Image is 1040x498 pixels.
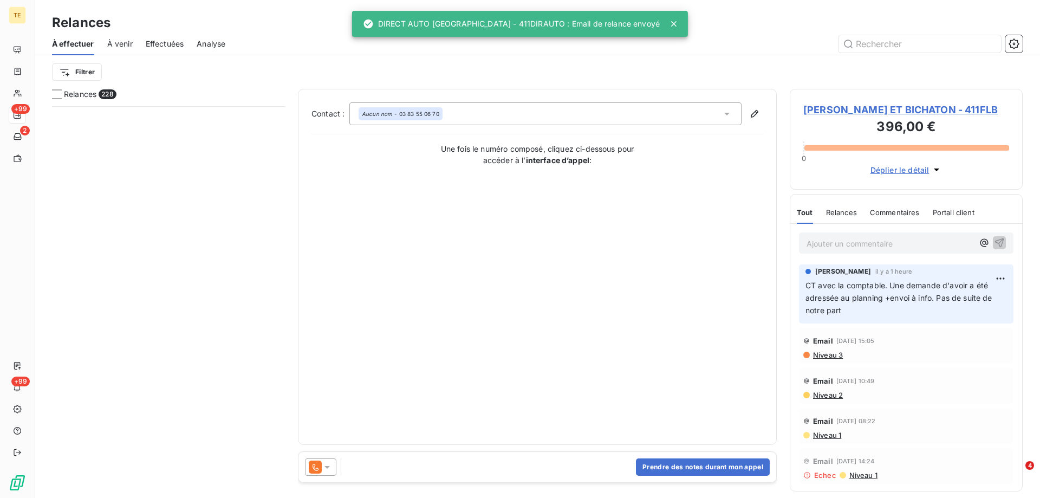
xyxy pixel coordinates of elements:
span: 2 [20,126,30,135]
span: il y a 1 heure [875,268,912,275]
span: Email [813,457,833,465]
span: Email [813,377,833,385]
span: 4 [1025,461,1034,470]
span: Email [813,337,833,345]
span: Echec [814,471,836,480]
div: - 03 83 55 06 70 [362,110,439,118]
span: Analyse [197,38,225,49]
span: À effectuer [52,38,94,49]
span: Niveau 2 [812,391,843,399]
span: [PERSON_NAME] [815,267,871,276]
span: Relances [64,89,96,100]
strong: interface d’appel [526,156,590,165]
button: Déplier le détail [867,164,946,176]
span: [DATE] 14:24 [836,458,875,464]
span: [DATE] 10:49 [836,378,875,384]
span: Tout [797,208,813,217]
div: grid [52,106,285,498]
span: +99 [11,104,30,114]
label: Contact : [311,108,349,119]
em: Aucun nom [362,110,392,118]
h3: 396,00 € [803,117,1009,139]
span: +99 [11,377,30,386]
span: [DATE] 15:05 [836,338,875,344]
span: Email [813,417,833,425]
span: Relances [826,208,857,217]
span: CT avec la comptable. Une demande d'avoir a été adressée au planning +envoi à info. Pas de suite ... [805,281,994,315]
img: Logo LeanPay [9,474,26,491]
span: 0 [802,154,806,163]
span: Portail client [933,208,974,217]
span: [PERSON_NAME] ET BICHATON - 411FLB [803,102,1009,117]
h3: Relances [52,13,110,33]
span: [DATE] 08:22 [836,418,876,424]
button: Prendre des notes durant mon appel [636,458,770,476]
p: Une fois le numéro composé, cliquez ci-dessous pour accéder à l’ : [429,143,646,166]
iframe: Intercom live chat [1003,461,1029,487]
span: À venir [107,38,133,49]
div: TE [9,7,26,24]
button: Filtrer [52,63,102,81]
div: DIRECT AUTO [GEOGRAPHIC_DATA] - 411DIRAUTO : Email de relance envoyé [363,14,660,34]
span: Niveau 1 [812,431,841,439]
span: Effectuées [146,38,184,49]
span: 228 [99,89,116,99]
span: Commentaires [870,208,920,217]
span: Déplier le détail [870,164,929,176]
input: Rechercher [838,35,1001,53]
span: Niveau 1 [848,471,877,480]
span: Niveau 3 [812,351,843,359]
